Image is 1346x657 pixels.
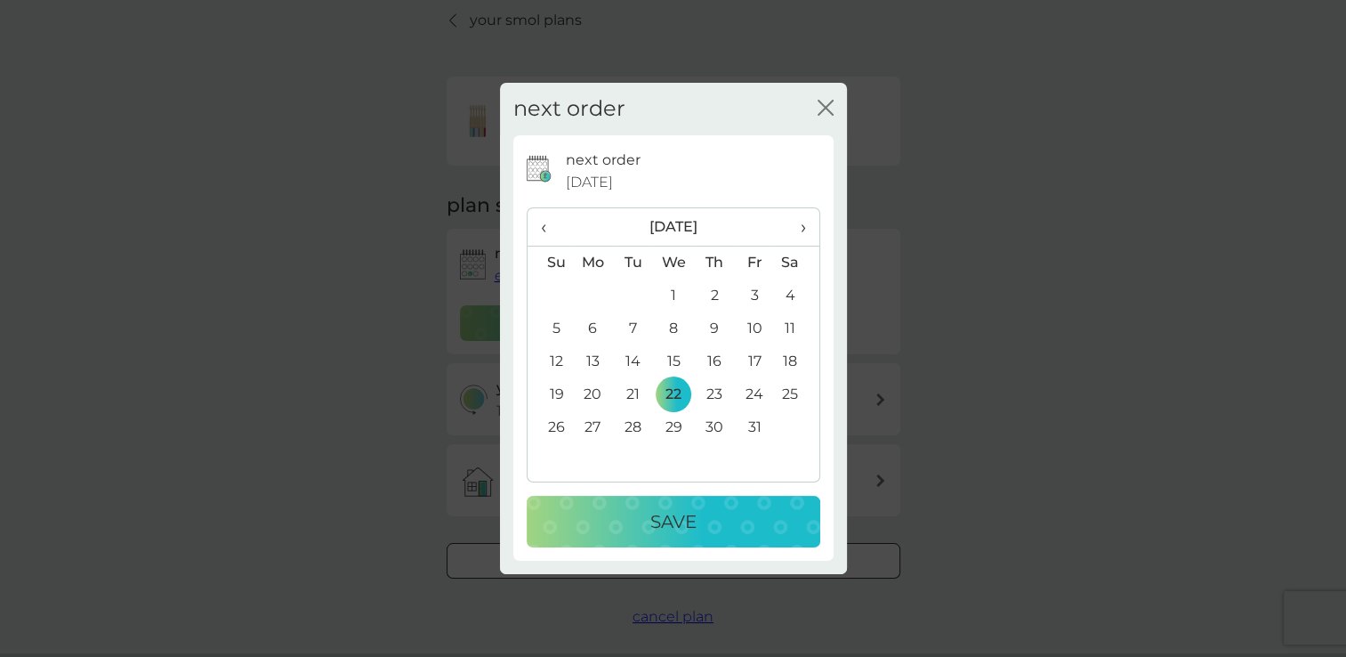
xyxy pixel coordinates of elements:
[566,171,613,194] span: [DATE]
[774,312,818,345] td: 11
[650,507,697,536] p: Save
[774,345,818,378] td: 18
[694,378,734,411] td: 23
[541,208,560,246] span: ‹
[573,208,775,247] th: [DATE]
[573,312,614,345] td: 6
[734,378,774,411] td: 24
[774,246,818,280] th: Sa
[613,345,653,378] td: 14
[734,345,774,378] td: 17
[694,411,734,444] td: 30
[694,345,734,378] td: 16
[694,280,734,312] td: 2
[653,411,694,444] td: 29
[818,100,834,118] button: close
[527,496,820,547] button: Save
[787,208,805,246] span: ›
[573,246,614,280] th: Mo
[774,280,818,312] td: 4
[573,345,614,378] td: 13
[653,378,694,411] td: 22
[566,149,641,172] p: next order
[694,246,734,280] th: Th
[613,378,653,411] td: 21
[613,312,653,345] td: 7
[653,312,694,345] td: 8
[513,96,625,122] h2: next order
[653,246,694,280] th: We
[528,411,573,444] td: 26
[653,280,694,312] td: 1
[734,280,774,312] td: 3
[613,411,653,444] td: 28
[573,411,614,444] td: 27
[734,411,774,444] td: 31
[528,345,573,378] td: 12
[734,246,774,280] th: Fr
[774,378,818,411] td: 25
[734,312,774,345] td: 10
[694,312,734,345] td: 9
[653,345,694,378] td: 15
[613,246,653,280] th: Tu
[528,378,573,411] td: 19
[573,378,614,411] td: 20
[528,246,573,280] th: Su
[528,312,573,345] td: 5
